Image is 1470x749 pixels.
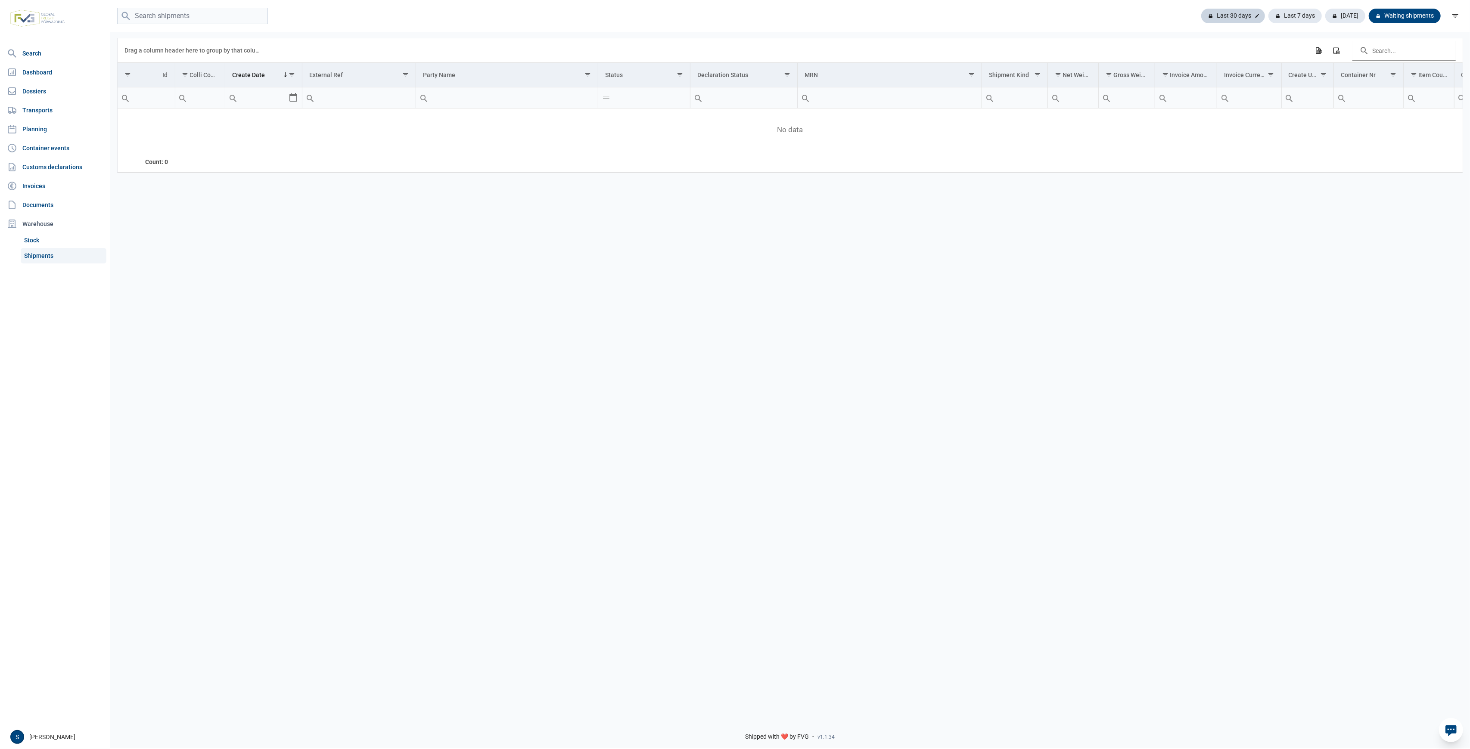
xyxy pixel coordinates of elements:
[677,71,683,78] span: Show filter options for column 'Status'
[1055,71,1061,78] span: Show filter options for column 'Net Weight'
[690,87,797,108] input: Filter cell
[190,71,219,78] div: Colli Count
[690,63,798,87] td: Column Declaration Status
[1289,71,1319,78] div: Create User
[813,733,814,741] span: -
[784,71,790,78] span: Show filter options for column 'Declaration Status'
[288,87,298,108] div: Select
[175,63,225,87] td: Column Colli Count
[1268,9,1322,23] div: Last 7 days
[416,87,598,108] input: Filter cell
[3,215,106,232] div: Warehouse
[1333,63,1403,87] td: Column Container Nr
[1217,87,1233,108] div: Search box
[175,87,191,108] div: Search box
[1311,43,1326,58] div: Export all data to Excel
[1048,63,1099,87] td: Column Net Weight
[1328,43,1344,58] div: Column Chooser
[10,730,24,744] button: S
[1106,71,1112,78] span: Show filter options for column 'Gross Weight'
[982,63,1048,87] td: Column Shipment Kind
[818,734,835,740] span: v1.1.34
[1281,87,1333,108] td: Filter cell
[982,87,1047,108] input: Filter cell
[1281,63,1333,87] td: Column Create User
[21,232,106,248] a: Stock
[124,38,1456,62] div: Data grid toolbar
[1454,87,1470,108] div: Search box
[968,71,975,78] span: Show filter options for column 'MRN'
[3,64,106,81] a: Dashboard
[3,158,106,176] a: Customs declarations
[1268,71,1274,78] span: Show filter options for column 'Invoice Currency'
[402,71,409,78] span: Show filter options for column 'External Ref'
[1099,87,1155,108] input: Filter cell
[982,87,998,108] div: Search box
[3,45,106,62] a: Search
[697,71,748,78] div: Declaration Status
[1098,63,1155,87] td: Column Gross Weight
[416,87,598,108] td: Filter cell
[690,87,706,108] div: Search box
[118,87,133,108] div: Search box
[1448,8,1463,24] div: filter
[1113,71,1148,78] div: Gross Weight
[3,177,106,195] a: Invoices
[423,71,455,78] div: Party Name
[1334,87,1349,108] div: Search box
[3,121,106,138] a: Planning
[1282,87,1333,108] input: Filter cell
[118,87,175,108] td: Filter cell
[1217,87,1282,108] td: Filter cell
[605,71,623,78] div: Status
[1155,63,1217,87] td: Column Invoice Amount
[1325,9,1365,23] div: [DATE]
[1048,87,1063,108] div: Search box
[1404,87,1454,108] input: Filter cell
[118,87,175,108] input: Filter cell
[1048,87,1099,108] td: Filter cell
[225,87,302,108] td: Filter cell
[124,71,131,78] span: Show filter options for column 'Id'
[1341,71,1376,78] div: Container Nr
[1034,71,1041,78] span: Show filter options for column 'Shipment Kind'
[1403,63,1454,87] td: Column Item Count
[805,71,818,78] div: MRN
[1063,71,1092,78] div: Net Weight
[1162,71,1169,78] span: Show filter options for column 'Invoice Amount'
[117,8,268,25] input: Search shipments
[225,87,288,108] input: Filter cell
[1224,71,1267,78] div: Invoice Currency
[124,158,168,166] div: Id Count: 0
[124,43,263,57] div: Drag a column header here to group by that column
[1098,87,1155,108] td: Filter cell
[598,63,690,87] td: Column Status
[1170,71,1210,78] div: Invoice Amount
[302,87,416,108] input: Filter cell
[163,71,168,78] div: Id
[416,63,598,87] td: Column Party Name
[798,63,982,87] td: Column MRN
[3,196,106,214] a: Documents
[1320,71,1327,78] span: Show filter options for column 'Create User'
[302,87,318,108] div: Search box
[1352,40,1456,61] input: Search in the data grid
[746,733,809,741] span: Shipped with ❤️ by FVG
[1369,9,1441,23] div: Waiting shipments
[302,63,416,87] td: Column External Ref
[798,87,982,108] td: Filter cell
[10,730,105,744] div: [PERSON_NAME]
[1217,63,1282,87] td: Column Invoice Currency
[1334,87,1403,108] input: Filter cell
[118,125,1463,135] span: No data
[598,87,614,108] div: Search box
[1411,71,1417,78] span: Show filter options for column 'Item Count'
[1333,87,1403,108] td: Filter cell
[289,71,295,78] span: Show filter options for column 'Create Date'
[1099,87,1114,108] div: Search box
[584,71,591,78] span: Show filter options for column 'Party Name'
[3,83,106,100] a: Dossiers
[302,87,416,108] td: Filter cell
[1282,87,1297,108] div: Search box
